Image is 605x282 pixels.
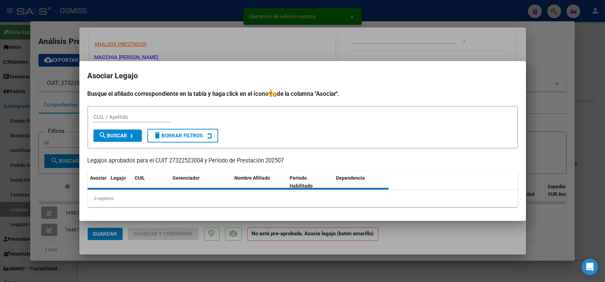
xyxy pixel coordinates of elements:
[99,131,107,139] mat-icon: search
[154,133,203,139] span: Borrar Filtros
[88,157,518,165] p: Legajos aprobados para el CUIT 27322523004 y Período de Prestación 202507
[88,190,518,207] div: 0 registros
[154,131,162,139] mat-icon: delete
[132,171,170,193] datatable-header-cell: CUIL
[290,175,313,189] span: Periodo Habilitado
[173,175,200,181] span: Gerenciador
[93,129,142,142] button: Buscar
[232,171,287,193] datatable-header-cell: Nombre Afiliado
[582,259,598,275] div: Open Intercom Messenger
[135,175,145,181] span: CUIL
[235,175,270,181] span: Nombre Afiliado
[111,175,126,181] span: Legajo
[147,129,218,143] button: Borrar Filtros
[88,69,518,82] h2: Asociar Legajo
[333,171,389,193] datatable-header-cell: Dependencia
[170,171,232,193] datatable-header-cell: Gerenciador
[88,89,518,98] h4: Busque el afiliado correspondiente en la tabla y haga click en el ícono de la columna "Asociar".
[108,171,132,193] datatable-header-cell: Legajo
[88,171,108,193] datatable-header-cell: Asociar
[336,175,365,181] span: Dependencia
[90,175,107,181] span: Asociar
[287,171,333,193] datatable-header-cell: Periodo Habilitado
[99,133,127,139] span: Buscar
